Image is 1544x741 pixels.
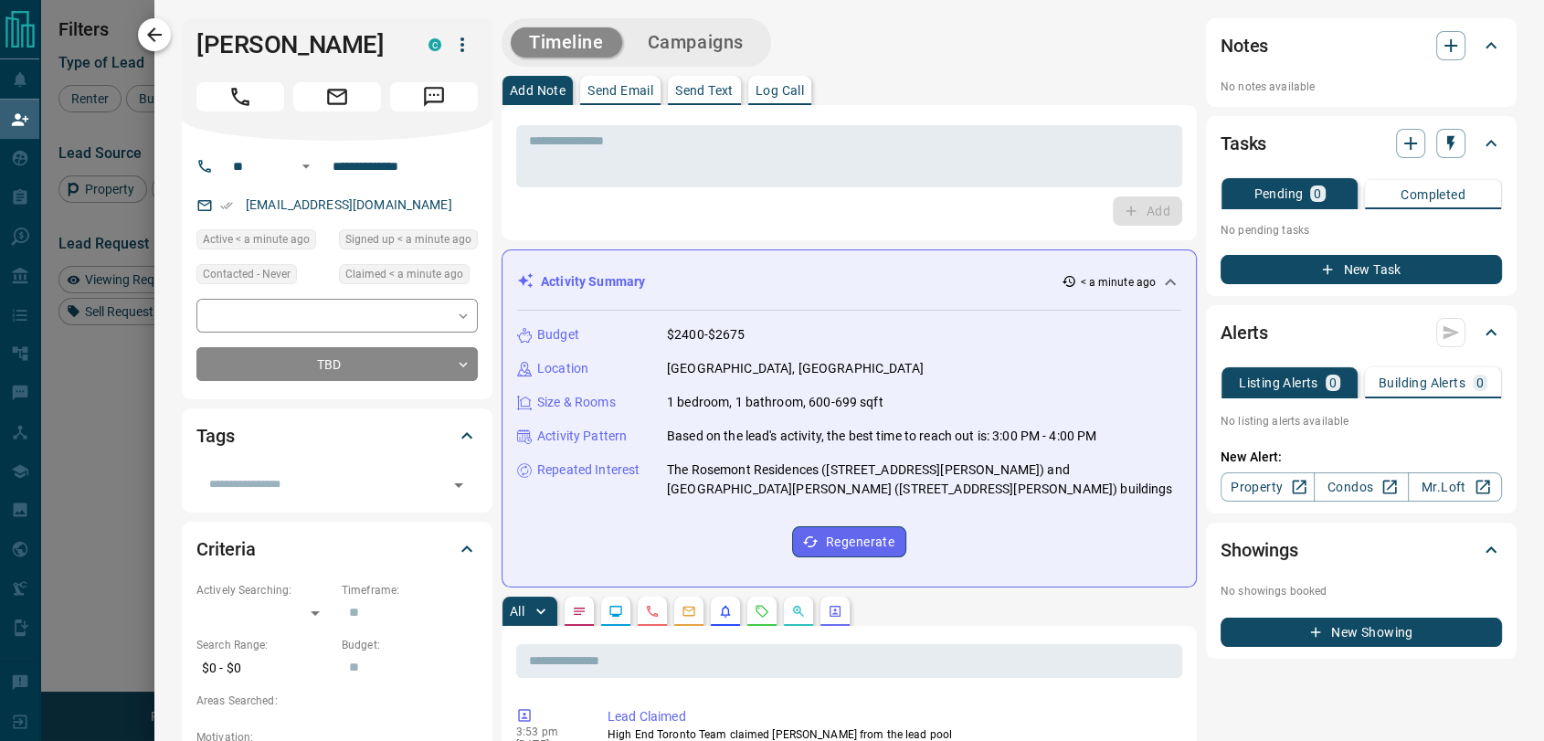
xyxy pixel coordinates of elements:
p: Log Call [756,84,804,97]
div: Mon Oct 13 2025 [339,264,478,290]
p: Based on the lead's activity, the best time to reach out is: 3:00 PM - 4:00 PM [667,427,1096,446]
p: Budget: [342,637,478,653]
p: Search Range: [196,637,333,653]
button: Campaigns [629,27,762,58]
p: Pending [1253,187,1303,200]
a: Condos [1314,472,1408,502]
div: Mon Oct 13 2025 [339,229,478,255]
div: TBD [196,347,478,381]
p: [GEOGRAPHIC_DATA], [GEOGRAPHIC_DATA] [667,359,924,378]
svg: Agent Actions [828,604,842,619]
span: Call [196,82,284,111]
p: Actively Searching: [196,582,333,598]
p: Areas Searched: [196,693,478,709]
div: Showings [1221,528,1502,572]
p: 3:53 pm [516,725,580,738]
p: No showings booked [1221,583,1502,599]
p: Size & Rooms [537,393,616,412]
h1: [PERSON_NAME] [196,30,401,59]
p: The Rosemont Residences ([STREET_ADDRESS][PERSON_NAME]) and [GEOGRAPHIC_DATA][PERSON_NAME] ([STRE... [667,460,1181,499]
p: 1 bedroom, 1 bathroom, 600-699 sqft [667,393,883,412]
span: Message [390,82,478,111]
span: Signed up < a minute ago [345,230,471,249]
p: All [510,605,524,618]
button: New Showing [1221,618,1502,647]
svg: Requests [755,604,769,619]
div: Activity Summary< a minute ago [517,265,1181,299]
svg: Lead Browsing Activity [608,604,623,619]
button: Timeline [511,27,622,58]
span: Active < a minute ago [203,230,310,249]
p: Send Text [675,84,734,97]
button: Open [295,155,317,177]
p: No pending tasks [1221,217,1502,244]
button: Regenerate [792,526,906,557]
svg: Listing Alerts [718,604,733,619]
p: No listing alerts available [1221,413,1502,429]
h2: Tasks [1221,129,1266,158]
h2: Notes [1221,31,1268,60]
p: Send Email [587,84,653,97]
p: 0 [1329,376,1337,389]
p: 0 [1314,187,1321,200]
a: Mr.Loft [1408,472,1502,502]
p: Add Note [510,84,566,97]
span: Claimed < a minute ago [345,265,463,283]
h2: Alerts [1221,318,1268,347]
svg: Notes [572,604,587,619]
svg: Calls [645,604,660,619]
h2: Showings [1221,535,1298,565]
p: $0 - $0 [196,653,333,683]
div: Mon Oct 13 2025 [196,229,330,255]
svg: Opportunities [791,604,806,619]
div: Tags [196,414,478,458]
a: Property [1221,472,1315,502]
p: Listing Alerts [1239,376,1318,389]
div: Notes [1221,24,1502,68]
h2: Tags [196,421,234,450]
p: No notes available [1221,79,1502,95]
p: < a minute ago [1080,274,1156,291]
p: Completed [1401,188,1465,201]
div: Criteria [196,527,478,571]
p: Repeated Interest [537,460,640,480]
p: New Alert: [1221,448,1502,467]
p: Location [537,359,588,378]
span: Contacted - Never [203,265,291,283]
button: New Task [1221,255,1502,284]
p: Building Alerts [1379,376,1465,389]
p: Lead Claimed [608,707,1175,726]
p: Budget [537,325,579,344]
div: Alerts [1221,311,1502,355]
h2: Criteria [196,535,256,564]
span: Email [293,82,381,111]
div: Tasks [1221,122,1502,165]
div: condos.ca [428,38,441,51]
svg: Emails [682,604,696,619]
p: Timeframe: [342,582,478,598]
p: Activity Pattern [537,427,627,446]
p: 0 [1476,376,1484,389]
p: $2400-$2675 [667,325,745,344]
p: Activity Summary [541,272,645,291]
svg: Email Verified [220,199,233,212]
button: Open [446,472,471,498]
a: [EMAIL_ADDRESS][DOMAIN_NAME] [246,197,452,212]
